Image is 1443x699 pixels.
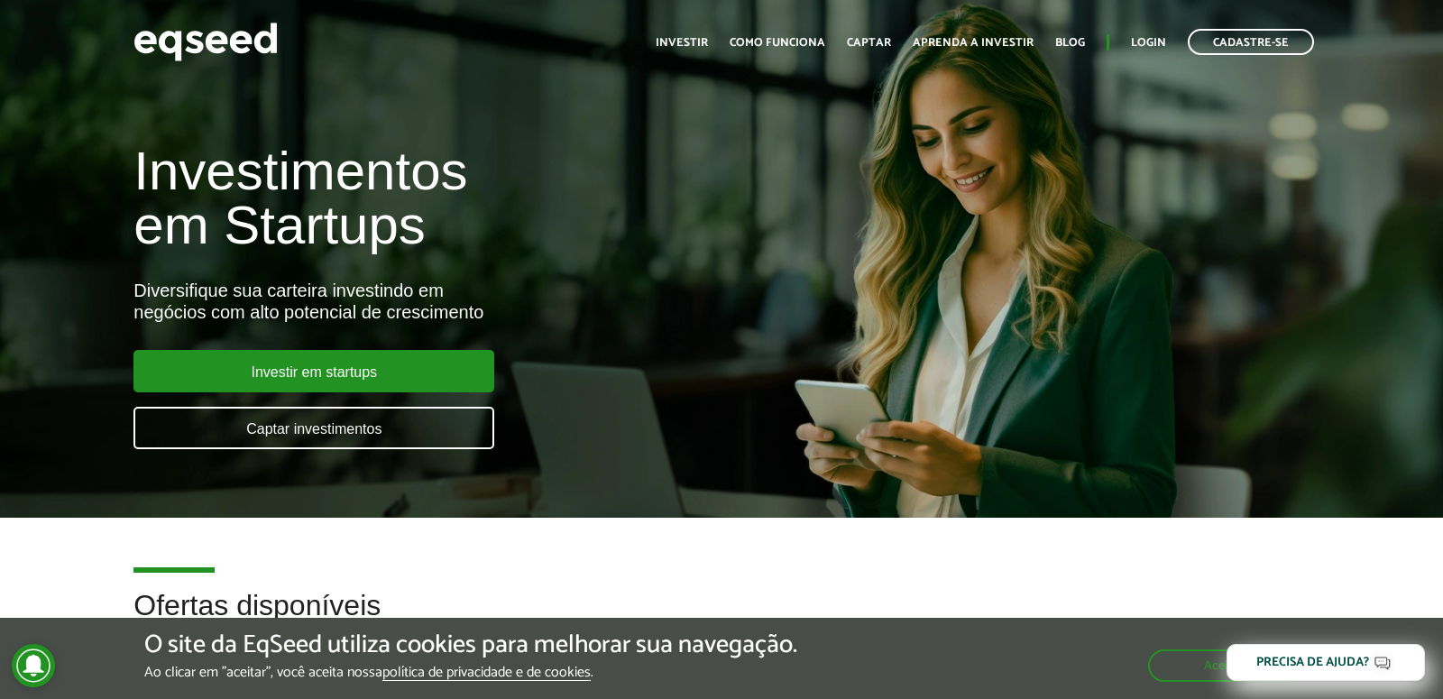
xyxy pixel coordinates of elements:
a: Investir em startups [133,350,494,392]
button: Aceitar [1148,649,1299,682]
h2: Ofertas disponíveis [133,590,1309,648]
a: Investir [656,37,708,49]
a: Como funciona [730,37,825,49]
div: Diversifique sua carteira investindo em negócios com alto potencial de crescimento [133,280,828,323]
img: EqSeed [133,18,278,66]
h1: Investimentos em Startups [133,144,828,253]
a: Blog [1055,37,1085,49]
p: Ao clicar em "aceitar", você aceita nossa . [144,664,797,681]
a: Captar [847,37,891,49]
a: Cadastre-se [1188,29,1314,55]
a: Captar investimentos [133,407,494,449]
h5: O site da EqSeed utiliza cookies para melhorar sua navegação. [144,631,797,659]
a: política de privacidade e de cookies [382,666,591,681]
a: Login [1131,37,1166,49]
a: Aprenda a investir [913,37,1034,49]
